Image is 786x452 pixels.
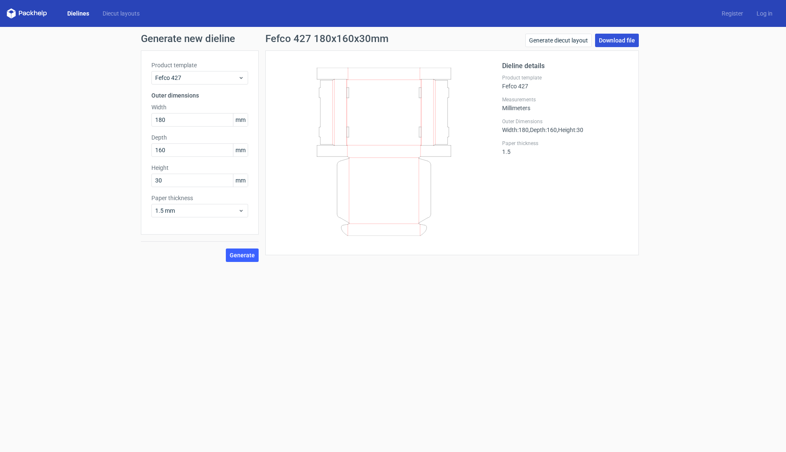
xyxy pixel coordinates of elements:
[96,9,146,18] a: Diecut layouts
[151,133,248,142] label: Depth
[502,74,628,81] label: Product template
[151,194,248,202] label: Paper thickness
[502,140,628,155] div: 1.5
[750,9,779,18] a: Log in
[230,252,255,258] span: Generate
[502,74,628,90] div: Fefco 427
[233,144,248,156] span: mm
[502,118,628,125] label: Outer Dimensions
[151,91,248,100] h3: Outer dimensions
[525,34,592,47] a: Generate diecut layout
[61,9,96,18] a: Dielines
[502,61,628,71] h2: Dieline details
[715,9,750,18] a: Register
[265,34,389,44] h1: Fefco 427 180x160x30mm
[557,127,583,133] span: , Height : 30
[151,164,248,172] label: Height
[151,61,248,69] label: Product template
[233,114,248,126] span: mm
[502,127,529,133] span: Width : 180
[529,127,557,133] span: , Depth : 160
[502,96,628,111] div: Millimeters
[155,74,238,82] span: Fefco 427
[595,34,639,47] a: Download file
[141,34,646,44] h1: Generate new dieline
[502,140,628,147] label: Paper thickness
[155,206,238,215] span: 1.5 mm
[502,96,628,103] label: Measurements
[151,103,248,111] label: Width
[233,174,248,187] span: mm
[226,248,259,262] button: Generate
